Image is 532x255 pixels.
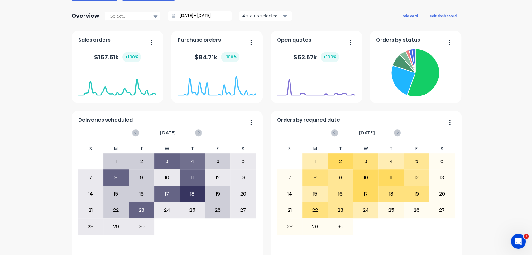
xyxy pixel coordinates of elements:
div: 18 [180,186,205,202]
div: 7 [277,170,302,185]
div: 12 [404,170,429,185]
div: 5 [205,154,230,169]
div: 28 [277,219,302,234]
div: 27 [429,202,454,218]
div: 8 [303,170,328,185]
div: T [328,144,353,153]
div: 14 [277,186,302,202]
div: M [103,144,129,153]
div: 17 [353,186,378,202]
div: 30 [328,219,353,234]
div: 16 [328,186,353,202]
div: $ 84.71k [194,52,239,62]
div: 15 [303,186,328,202]
span: [DATE] [160,129,176,136]
span: Deliveries scheduled [78,116,133,124]
div: 13 [231,170,256,185]
div: 11 [180,170,205,185]
span: Orders by status [376,36,420,44]
div: 3 [353,154,378,169]
div: 1 [303,154,328,169]
div: 23 [129,202,154,218]
div: 2 [129,154,154,169]
div: F [404,144,429,153]
div: 24 [353,202,378,218]
div: 21 [78,202,103,218]
div: 2 [328,154,353,169]
div: 18 [379,186,404,202]
div: 29 [303,219,328,234]
div: 16 [129,186,154,202]
div: 21 [277,202,302,218]
span: [DATE] [359,129,375,136]
iframe: Intercom live chat [511,234,526,249]
div: W [353,144,379,153]
div: 4 status selected [242,12,282,19]
div: 30 [129,219,154,234]
div: S [429,144,455,153]
div: $ 157.51k [94,52,141,62]
span: Sales orders [78,36,111,44]
div: 11 [379,170,404,185]
div: 25 [379,202,404,218]
div: 15 [104,186,129,202]
div: 22 [303,202,328,218]
div: 29 [104,219,129,234]
div: + 100 % [122,52,141,62]
div: $ 53.67k [293,52,339,62]
div: 8 [104,170,129,185]
div: 3 [155,154,180,169]
div: 13 [429,170,454,185]
div: 5 [404,154,429,169]
button: 4 status selected [239,11,292,21]
div: T [180,144,205,153]
div: 17 [155,186,180,202]
div: 24 [155,202,180,218]
div: 12 [205,170,230,185]
div: 26 [205,202,230,218]
div: 28 [78,219,103,234]
div: 1 [104,154,129,169]
span: Open quotes [277,36,311,44]
div: T [378,144,404,153]
button: edit dashboard [426,12,461,20]
div: F [205,144,231,153]
div: + 100 % [221,52,239,62]
span: 1 [524,234,529,239]
div: 20 [231,186,256,202]
div: 10 [155,170,180,185]
div: 6 [429,154,454,169]
div: 9 [129,170,154,185]
div: T [129,144,154,153]
div: 22 [104,202,129,218]
div: Overview [72,10,99,22]
div: 26 [404,202,429,218]
div: 20 [429,186,454,202]
div: 4 [379,154,404,169]
div: W [154,144,180,153]
div: 19 [205,186,230,202]
div: 7 [78,170,103,185]
div: 14 [78,186,103,202]
div: 25 [180,202,205,218]
div: 6 [231,154,256,169]
button: add card [399,12,422,20]
div: 27 [231,202,256,218]
div: 23 [328,202,353,218]
div: 9 [328,170,353,185]
div: 19 [404,186,429,202]
div: S [78,144,103,153]
div: 4 [180,154,205,169]
div: 10 [353,170,378,185]
div: S [230,144,256,153]
span: Purchase orders [178,36,221,44]
div: + 100 % [321,52,339,62]
div: S [277,144,302,153]
div: M [302,144,328,153]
